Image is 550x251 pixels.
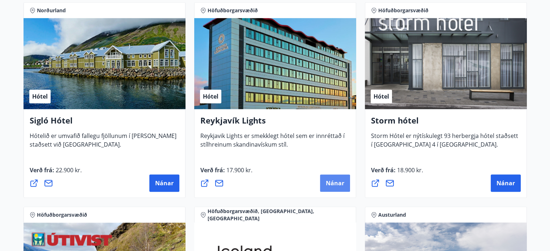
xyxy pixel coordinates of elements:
span: Reykjavik Lights er smekklegt hótel sem er innréttað í stílhreinum skandinavískum stíl. [200,132,345,154]
span: Verð frá : [30,166,82,180]
span: Nánar [496,179,515,187]
span: Nánar [155,179,174,187]
span: Hótelið er umvafið fallegu fjöllunum í [PERSON_NAME] staðsett við [GEOGRAPHIC_DATA]. [30,132,176,154]
span: Höfuðborgarsvæðið [378,7,429,14]
span: Höfuðborgarsvæðið [208,7,258,14]
button: Nánar [320,174,350,192]
button: Nánar [491,174,521,192]
span: Höfuðborgarsvæðið [37,211,87,218]
span: Verð frá : [371,166,423,180]
h4: Reykjavík Lights [200,115,350,131]
span: 18.900 kr. [396,166,423,174]
span: Verð frá : [200,166,252,180]
span: Austurland [378,211,406,218]
span: Nánar [326,179,344,187]
span: 22.900 kr. [54,166,82,174]
span: Norðurland [37,7,66,14]
span: Höfuðborgarsvæðið, [GEOGRAPHIC_DATA], [GEOGRAPHIC_DATA] [208,208,350,222]
span: Hótel [374,92,389,100]
span: Hótel [32,92,48,100]
span: 17.900 kr. [225,166,252,174]
span: Hótel [203,92,218,100]
h4: Storm hótel [371,115,521,131]
button: Nánar [149,174,179,192]
h4: Sigló Hótel [30,115,179,131]
span: Storm Hótel er nýtískulegt 93 herbergja hótel staðsett í [GEOGRAPHIC_DATA] 4 í [GEOGRAPHIC_DATA]. [371,132,518,154]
